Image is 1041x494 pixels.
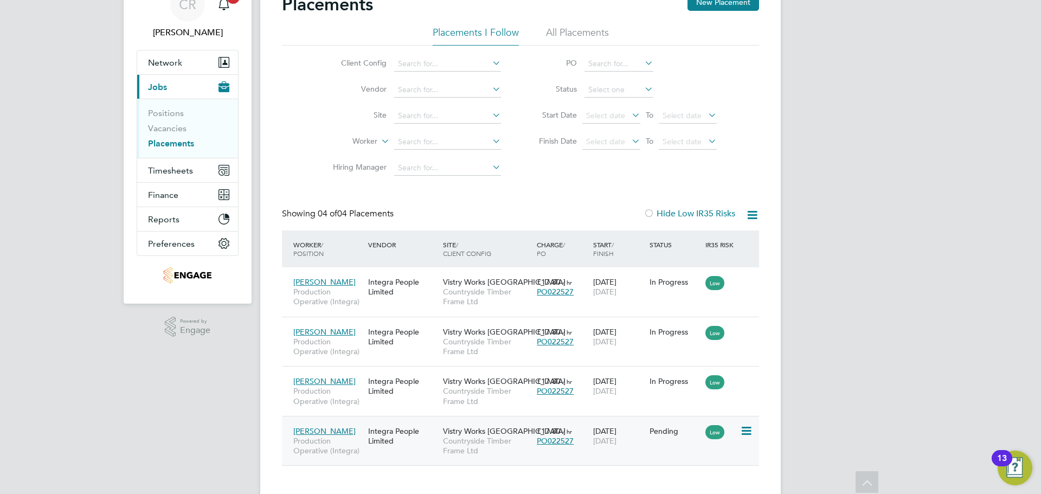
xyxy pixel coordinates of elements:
[593,240,614,258] span: / Finish
[663,111,702,120] span: Select date
[705,326,724,340] span: Low
[647,235,703,254] div: Status
[137,99,238,158] div: Jobs
[365,235,440,254] div: Vendor
[394,108,501,124] input: Search for...
[148,108,184,118] a: Positions
[365,421,440,451] div: Integra People Limited
[148,57,182,68] span: Network
[293,376,356,386] span: [PERSON_NAME]
[590,322,647,352] div: [DATE]
[433,26,519,46] li: Placements I Follow
[997,458,1007,472] div: 13
[282,208,396,220] div: Showing
[148,214,179,224] span: Reports
[293,386,363,406] span: Production Operative (Integra)
[394,82,501,98] input: Search for...
[650,426,701,436] div: Pending
[443,426,566,436] span: Vistry Works [GEOGRAPHIC_DATA]
[324,84,387,94] label: Vendor
[365,272,440,302] div: Integra People Limited
[148,165,193,176] span: Timesheets
[293,337,363,356] span: Production Operative (Integra)
[293,436,363,455] span: Production Operative (Integra)
[443,277,566,287] span: Vistry Works [GEOGRAPHIC_DATA]
[148,123,187,133] a: Vacancies
[537,386,574,396] span: PO022527
[137,158,238,182] button: Timesheets
[163,267,211,284] img: integrapeople-logo-retina.png
[650,277,701,287] div: In Progress
[443,337,531,356] span: Countryside Timber Frame Ltd
[443,376,566,386] span: Vistry Works [GEOGRAPHIC_DATA]
[705,276,724,290] span: Low
[394,134,501,150] input: Search for...
[593,436,616,446] span: [DATE]
[703,235,740,254] div: IR35 Risk
[546,26,609,46] li: All Placements
[324,58,387,68] label: Client Config
[137,26,239,39] span: Caitlin Rae
[291,370,759,380] a: [PERSON_NAME]Production Operative (Integra)Integra People LimitedVistry Works [GEOGRAPHIC_DATA]Co...
[642,108,657,122] span: To
[291,321,759,330] a: [PERSON_NAME]Production Operative (Integra)Integra People LimitedVistry Works [GEOGRAPHIC_DATA]Co...
[590,235,647,263] div: Start
[593,337,616,347] span: [DATE]
[537,287,574,297] span: PO022527
[293,426,356,436] span: [PERSON_NAME]
[291,235,365,263] div: Worker
[137,75,238,99] button: Jobs
[137,183,238,207] button: Finance
[180,326,210,335] span: Engage
[537,426,561,436] span: £17.80
[642,134,657,148] span: To
[180,317,210,326] span: Powered by
[137,50,238,74] button: Network
[586,111,625,120] span: Select date
[293,240,324,258] span: / Position
[563,278,572,286] span: / hr
[593,287,616,297] span: [DATE]
[291,420,759,429] a: [PERSON_NAME]Production Operative (Integra)Integra People LimitedVistry Works [GEOGRAPHIC_DATA]Co...
[324,162,387,172] label: Hiring Manager
[148,239,195,249] span: Preferences
[137,232,238,255] button: Preferences
[593,386,616,396] span: [DATE]
[324,110,387,120] label: Site
[537,327,561,337] span: £17.80
[705,425,724,439] span: Low
[528,110,577,120] label: Start Date
[394,161,501,176] input: Search for...
[440,235,534,263] div: Site
[148,190,178,200] span: Finance
[443,287,531,306] span: Countryside Timber Frame Ltd
[563,377,572,386] span: / hr
[584,82,653,98] input: Select one
[563,328,572,336] span: / hr
[663,137,702,146] span: Select date
[537,376,561,386] span: £17.80
[998,451,1032,485] button: Open Resource Center, 13 new notifications
[528,136,577,146] label: Finish Date
[165,317,211,337] a: Powered byEngage
[590,371,647,401] div: [DATE]
[443,240,491,258] span: / Client Config
[537,277,561,287] span: £17.80
[365,371,440,401] div: Integra People Limited
[586,137,625,146] span: Select date
[148,138,194,149] a: Placements
[590,421,647,451] div: [DATE]
[644,208,735,219] label: Hide Low IR35 Risks
[528,58,577,68] label: PO
[293,327,356,337] span: [PERSON_NAME]
[537,240,565,258] span: / PO
[528,84,577,94] label: Status
[705,375,724,389] span: Low
[443,386,531,406] span: Countryside Timber Frame Ltd
[650,327,701,337] div: In Progress
[315,136,377,147] label: Worker
[537,337,574,347] span: PO022527
[137,207,238,231] button: Reports
[443,327,566,337] span: Vistry Works [GEOGRAPHIC_DATA]
[590,272,647,302] div: [DATE]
